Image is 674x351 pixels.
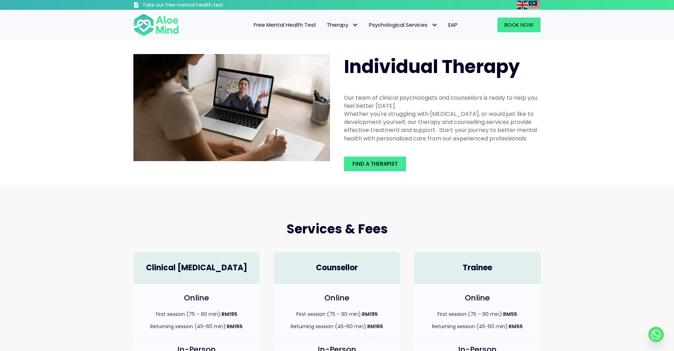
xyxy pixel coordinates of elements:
[529,1,540,9] img: ms
[504,21,534,28] span: Book Now
[344,94,541,110] div: Our team of clinical psychologists and counsellors is ready to help you feel better [DATE].
[421,293,534,304] h4: Online
[188,18,463,32] nav: Menu
[249,18,322,32] a: Free Mental Health Test
[140,293,253,304] h4: Online
[364,18,443,32] a: Psychological ServicesPsychological Services: submenu
[648,327,664,342] a: Whatsapp
[369,21,438,28] span: Psychological Services
[421,263,534,273] h4: Trainee
[421,323,534,330] p: Returning session (45-60 min):
[281,293,393,304] h4: Online
[448,21,457,28] span: EAP
[281,311,393,318] p: First session (75 – 90 min):
[509,323,523,330] strong: RM55
[517,1,528,9] img: en
[421,311,534,318] p: First session (75 – 90 min):
[133,2,261,10] a: Take our free mental health test
[286,220,388,238] span: Services & Fees
[327,21,358,28] span: Therapy
[352,160,398,167] span: Find a therapist
[140,311,253,318] p: First session (75 – 90 min):
[362,311,378,318] strong: RM195
[281,323,393,330] p: Returning session (45-60 min):
[143,2,261,9] h3: Take our free mental health test
[350,20,360,30] span: Therapy: submenu
[497,18,541,32] a: Book Now
[322,18,364,32] a: TherapyTherapy: submenu
[344,157,406,171] a: Find a therapist
[133,13,179,37] img: Aloe mind Logo
[367,323,383,330] strong: RM165
[344,110,541,143] div: Whether you're struggling with [MEDICAL_DATA], or would just like to development yourself, our th...
[222,311,237,318] strong: RM195
[344,54,520,79] span: Individual Therapy
[254,21,316,28] span: Free Mental Health Test
[503,311,517,318] strong: RM55
[429,20,440,30] span: Psychological Services: submenu
[517,1,529,9] a: English
[133,54,330,161] img: Therapy online individual
[140,263,253,273] h4: Clinical [MEDICAL_DATA]
[140,323,253,330] p: Returning session (45-60 min):
[281,263,393,273] h4: Counsellor
[227,323,243,330] strong: RM165
[443,18,463,32] a: EAP
[529,1,541,9] a: Malay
